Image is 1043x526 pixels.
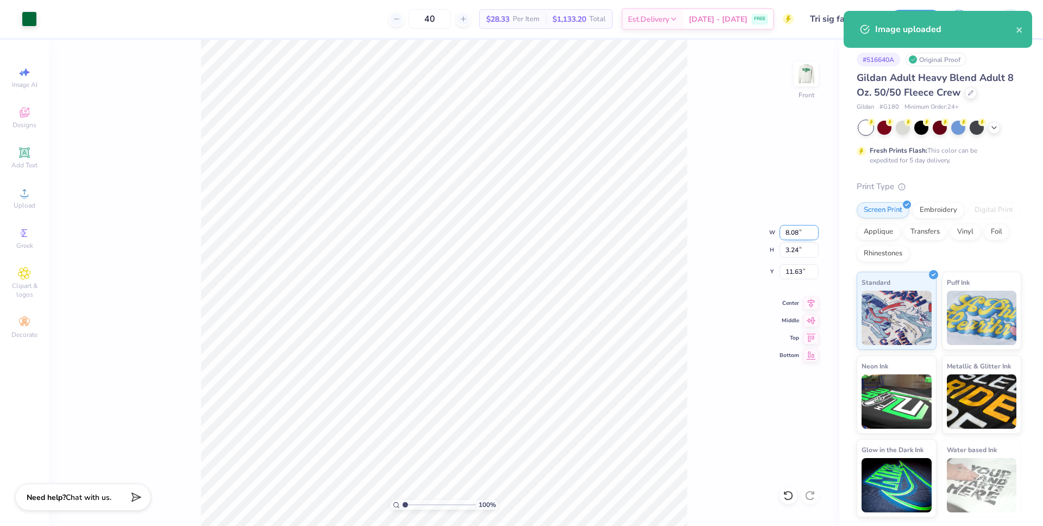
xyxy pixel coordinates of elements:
span: Per Item [513,14,539,25]
span: Bottom [780,352,799,359]
span: Chat with us. [66,492,111,503]
div: Transfers [903,224,947,240]
span: Clipart & logos [5,281,43,299]
span: $28.33 [486,14,510,25]
span: Glow in the Dark Ink [862,444,923,455]
span: FREE [754,15,765,23]
span: Gildan [857,103,874,112]
img: Puff Ink [947,291,1017,345]
span: Minimum Order: 24 + [904,103,959,112]
span: Metallic & Glitter Ink [947,360,1011,372]
span: Middle [780,317,799,324]
div: Print Type [857,180,1021,193]
span: Standard [862,277,890,288]
span: Image AI [12,80,37,89]
span: Top [780,334,799,342]
span: Center [780,299,799,307]
div: Applique [857,224,900,240]
input: – – [409,9,451,29]
img: Neon Ink [862,374,932,429]
img: Standard [862,291,932,345]
strong: Need help? [27,492,66,503]
span: Total [589,14,606,25]
span: # G180 [879,103,899,112]
img: Metallic & Glitter Ink [947,374,1017,429]
span: Neon Ink [862,360,888,372]
button: close [1016,23,1023,36]
span: Puff Ink [947,277,970,288]
img: Water based Ink [947,458,1017,512]
input: Untitled Design [802,8,882,30]
div: This color can be expedited for 5 day delivery. [870,146,1003,165]
div: Screen Print [857,202,909,218]
div: Image uploaded [875,23,1016,36]
span: $1,133.20 [552,14,586,25]
div: Foil [984,224,1009,240]
span: Est. Delivery [628,14,669,25]
div: Front [799,90,814,100]
span: Water based Ink [947,444,997,455]
div: # 516640A [857,53,900,66]
img: Front [795,63,817,85]
div: Rhinestones [857,246,909,262]
strong: Fresh Prints Flash: [870,146,927,155]
span: Gildan Adult Heavy Blend Adult 8 Oz. 50/50 Fleece Crew [857,71,1014,99]
span: Decorate [11,330,37,339]
span: [DATE] - [DATE] [689,14,747,25]
span: Add Text [11,161,37,170]
div: Embroidery [913,202,964,218]
div: Original Proof [906,53,966,66]
span: Upload [14,201,35,210]
img: Glow in the Dark Ink [862,458,932,512]
span: Designs [12,121,36,129]
span: 100 % [479,500,496,510]
span: Greek [16,241,33,250]
div: Vinyl [950,224,981,240]
div: Digital Print [967,202,1020,218]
